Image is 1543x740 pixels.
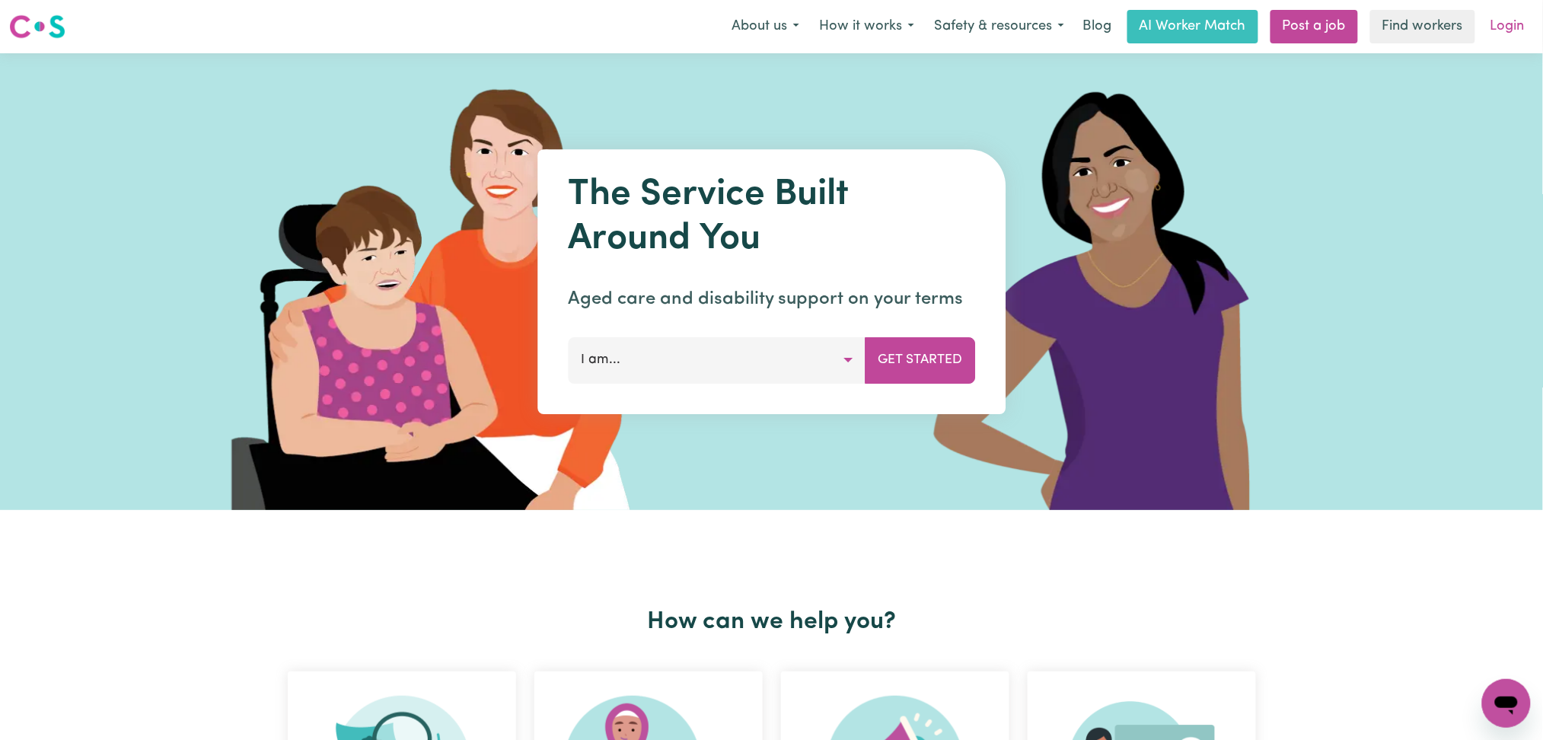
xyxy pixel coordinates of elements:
a: AI Worker Match [1127,10,1258,43]
a: Blog [1074,10,1121,43]
p: Aged care and disability support on your terms [568,285,975,313]
a: Post a job [1270,10,1358,43]
img: Careseekers logo [9,13,65,40]
button: How it works [809,11,924,43]
h2: How can we help you? [279,608,1265,636]
a: Careseekers logo [9,9,65,44]
button: About us [722,11,809,43]
a: Login [1481,10,1534,43]
button: Get Started [865,337,975,383]
iframe: Button to launch messaging window [1482,679,1531,728]
a: Find workers [1370,10,1475,43]
button: Safety & resources [924,11,1074,43]
button: I am... [568,337,866,383]
h1: The Service Built Around You [568,174,975,261]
